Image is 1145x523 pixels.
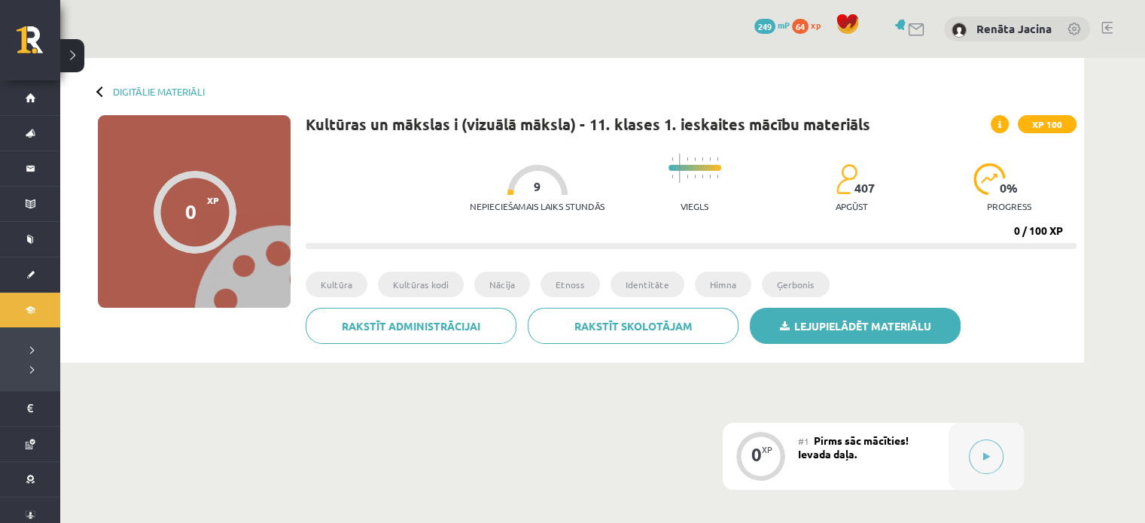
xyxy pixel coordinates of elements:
[306,308,516,344] a: Rakstīt administrācijai
[811,19,821,31] span: xp
[695,272,751,297] li: Himna
[751,448,762,461] div: 0
[694,157,696,161] img: icon-short-line-57e1e144782c952c97e751825c79c345078a6d821885a25fce030b3d8c18986b.svg
[754,19,775,34] span: 249
[671,175,673,178] img: icon-short-line-57e1e144782c952c97e751825c79c345078a6d821885a25fce030b3d8c18986b.svg
[474,272,530,297] li: Nācija
[717,175,718,178] img: icon-short-line-57e1e144782c952c97e751825c79c345078a6d821885a25fce030b3d8c18986b.svg
[534,180,541,193] span: 9
[687,157,688,161] img: icon-short-line-57e1e144782c952c97e751825c79c345078a6d821885a25fce030b3d8c18986b.svg
[778,19,790,31] span: mP
[952,23,967,38] img: Renāta Jacina
[470,201,604,211] p: Nepieciešamais laiks stundās
[207,195,219,205] span: XP
[681,201,708,211] p: Viegls
[378,272,464,297] li: Kultūras kodi
[1000,181,1019,195] span: 0 %
[702,157,703,161] img: icon-short-line-57e1e144782c952c97e751825c79c345078a6d821885a25fce030b3d8c18986b.svg
[679,154,681,183] img: icon-long-line-d9ea69661e0d244f92f715978eff75569469978d946b2353a9bb055b3ed8787d.svg
[987,201,1031,211] p: progress
[185,200,196,223] div: 0
[306,272,367,297] li: Kultūra
[754,19,790,31] a: 249 mP
[976,21,1052,36] a: Renāta Jacina
[671,157,673,161] img: icon-short-line-57e1e144782c952c97e751825c79c345078a6d821885a25fce030b3d8c18986b.svg
[792,19,809,34] span: 64
[798,433,909,461] span: Pirms sāc mācīties! Ievada daļa.
[836,163,857,195] img: students-c634bb4e5e11cddfef0936a35e636f08e4e9abd3cc4e673bd6f9a4125e45ecb1.svg
[750,308,961,344] a: Lejupielādēt materiālu
[702,175,703,178] img: icon-short-line-57e1e144782c952c97e751825c79c345078a6d821885a25fce030b3d8c18986b.svg
[709,175,711,178] img: icon-short-line-57e1e144782c952c97e751825c79c345078a6d821885a25fce030b3d8c18986b.svg
[541,272,600,297] li: Etnoss
[709,157,711,161] img: icon-short-line-57e1e144782c952c97e751825c79c345078a6d821885a25fce030b3d8c18986b.svg
[717,157,718,161] img: icon-short-line-57e1e144782c952c97e751825c79c345078a6d821885a25fce030b3d8c18986b.svg
[798,435,809,447] span: #1
[792,19,828,31] a: 64 xp
[973,163,1006,195] img: icon-progress-161ccf0a02000e728c5f80fcf4c31c7af3da0e1684b2b1d7c360e028c24a22f1.svg
[611,272,684,297] li: Identitāte
[854,181,875,195] span: 407
[687,175,688,178] img: icon-short-line-57e1e144782c952c97e751825c79c345078a6d821885a25fce030b3d8c18986b.svg
[762,445,772,454] div: XP
[1018,115,1076,133] span: XP 100
[113,86,205,97] a: Digitālie materiāli
[17,26,60,64] a: Rīgas 1. Tālmācības vidusskola
[306,115,870,133] h1: Kultūras un mākslas i (vizuālā māksla) - 11. klases 1. ieskaites mācību materiāls
[836,201,868,211] p: apgūst
[762,272,830,297] li: Ģerbonis
[528,308,738,344] a: Rakstīt skolotājam
[694,175,696,178] img: icon-short-line-57e1e144782c952c97e751825c79c345078a6d821885a25fce030b3d8c18986b.svg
